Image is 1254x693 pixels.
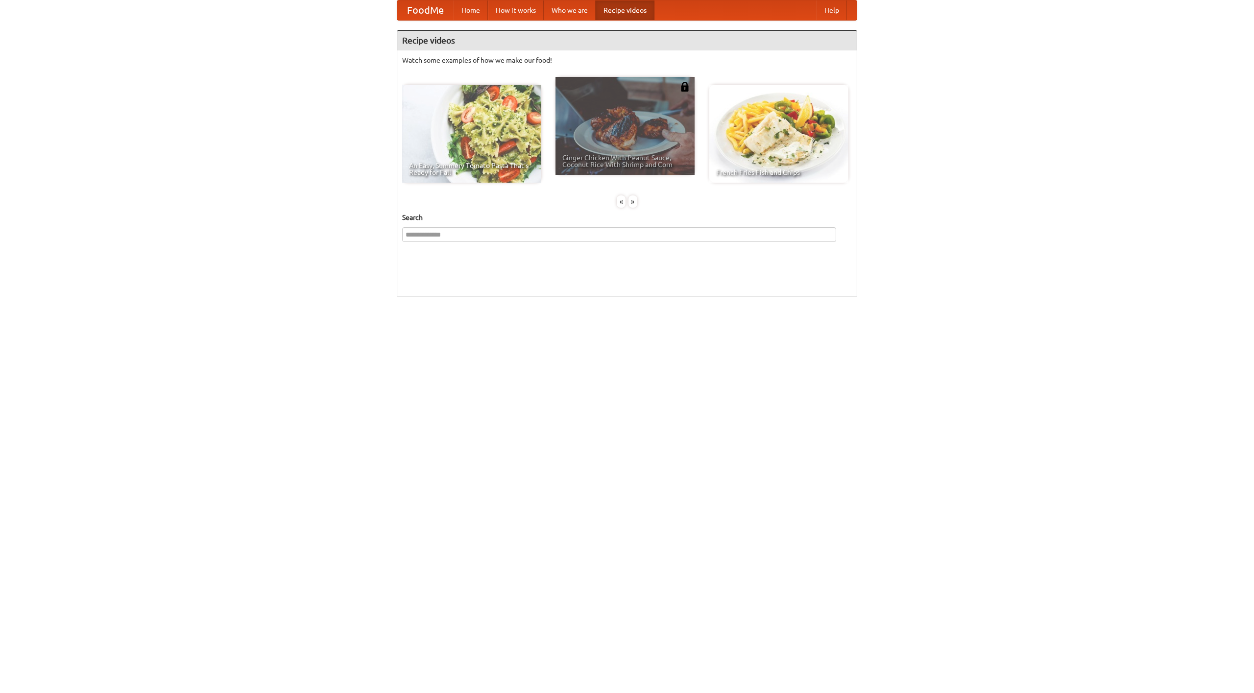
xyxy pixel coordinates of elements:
[709,85,848,183] a: French Fries Fish and Chips
[716,169,842,176] span: French Fries Fish and Chips
[454,0,488,20] a: Home
[817,0,847,20] a: Help
[596,0,654,20] a: Recipe videos
[397,0,454,20] a: FoodMe
[488,0,544,20] a: How it works
[544,0,596,20] a: Who we are
[617,195,626,208] div: «
[402,55,852,65] p: Watch some examples of how we make our food!
[628,195,637,208] div: »
[402,85,541,183] a: An Easy, Summery Tomato Pasta That's Ready for Fall
[680,82,690,92] img: 483408.png
[409,162,534,176] span: An Easy, Summery Tomato Pasta That's Ready for Fall
[397,31,857,50] h4: Recipe videos
[402,213,852,222] h5: Search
